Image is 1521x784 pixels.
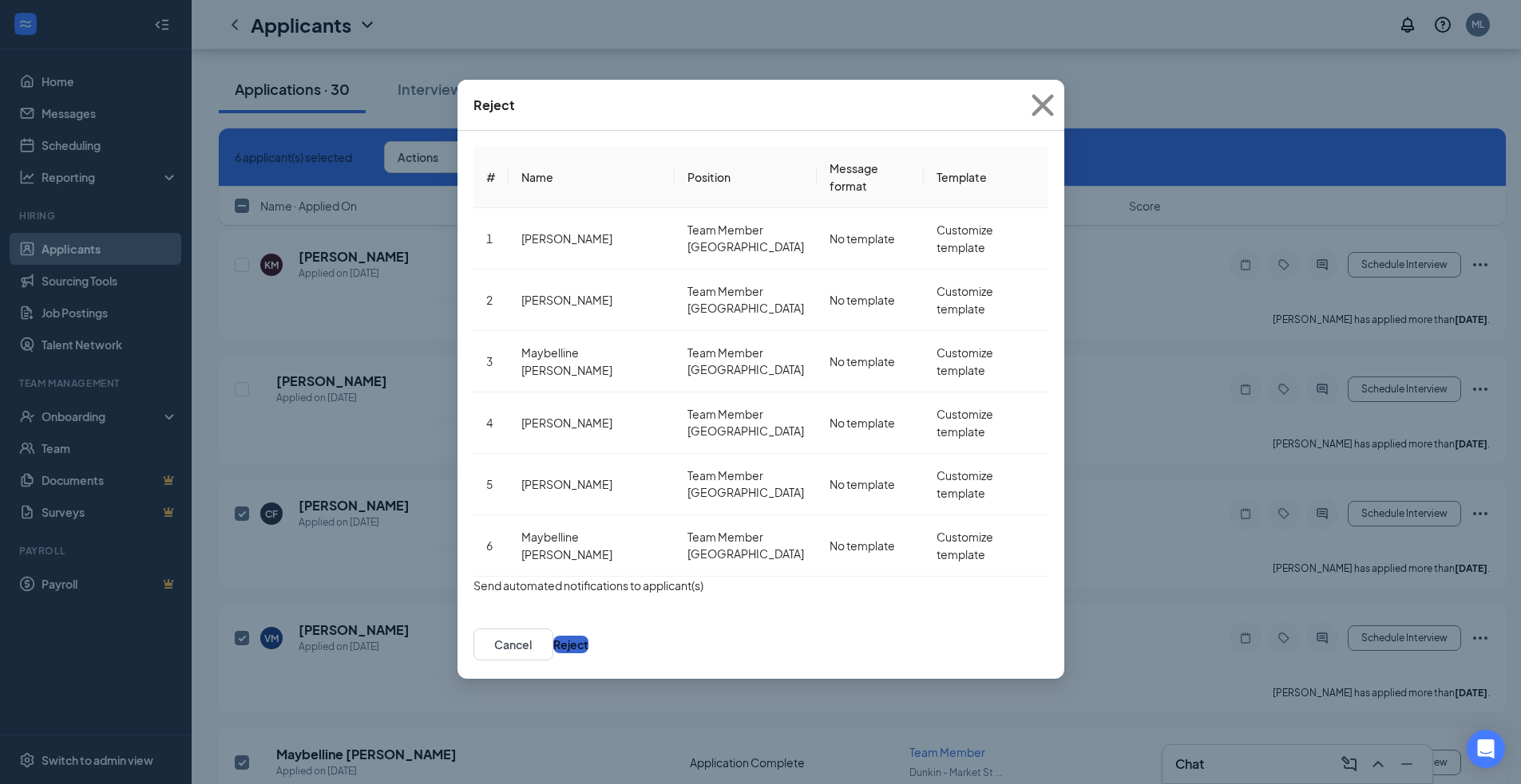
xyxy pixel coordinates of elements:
span: Team Member [687,283,804,299]
span: Customize template [937,530,993,561]
td: [PERSON_NAME] [509,208,675,270]
td: Maybelline [PERSON_NAME] [509,331,675,392]
span: [GEOGRAPHIC_DATA] [687,483,804,501]
td: [PERSON_NAME] [509,392,675,454]
span: 5 [486,477,493,491]
span: [GEOGRAPHIC_DATA] [687,299,804,317]
span: Customize template [937,284,993,316]
div: Open Intercom Messenger [1467,730,1505,768]
span: 4 [486,416,493,430]
span: [GEOGRAPHIC_DATA] [687,422,804,439]
span: Customize template [937,407,993,439]
th: Template [924,147,1048,208]
span: Team Member [687,345,804,360]
div: Reject [473,97,515,114]
span: No template [830,231,895,246]
span: No template [830,354,895,368]
th: Name [509,147,675,208]
span: No template [830,293,895,307]
span: No template [830,538,895,553]
span: Team Member [687,529,804,545]
span: Customize template [937,345,993,377]
span: No template [830,416,895,430]
span: 3 [486,354,493,368]
span: 1 [486,231,493,246]
td: [PERSON_NAME] [509,270,675,331]
span: [GEOGRAPHIC_DATA] [687,545,804,562]
button: Reject [553,636,588,653]
span: 6 [486,538,493,553]
span: Team Member [687,467,804,483]
svg: Cross [1021,84,1064,127]
span: Send automated notifications to applicant(s) [473,577,703,594]
span: [GEOGRAPHIC_DATA] [687,238,804,255]
span: Team Member [687,406,804,422]
span: 2 [486,293,493,307]
button: Close [1021,80,1064,131]
span: [GEOGRAPHIC_DATA] [687,360,804,378]
span: Customize template [937,223,993,254]
th: Position [675,147,817,208]
span: Team Member [687,222,804,238]
th: # [473,147,509,208]
span: Customize template [937,468,993,500]
button: Cancel [473,628,553,660]
td: Maybelline [PERSON_NAME] [509,515,675,577]
td: [PERSON_NAME] [509,454,675,515]
span: No template [830,477,895,491]
th: Message format [817,147,924,208]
